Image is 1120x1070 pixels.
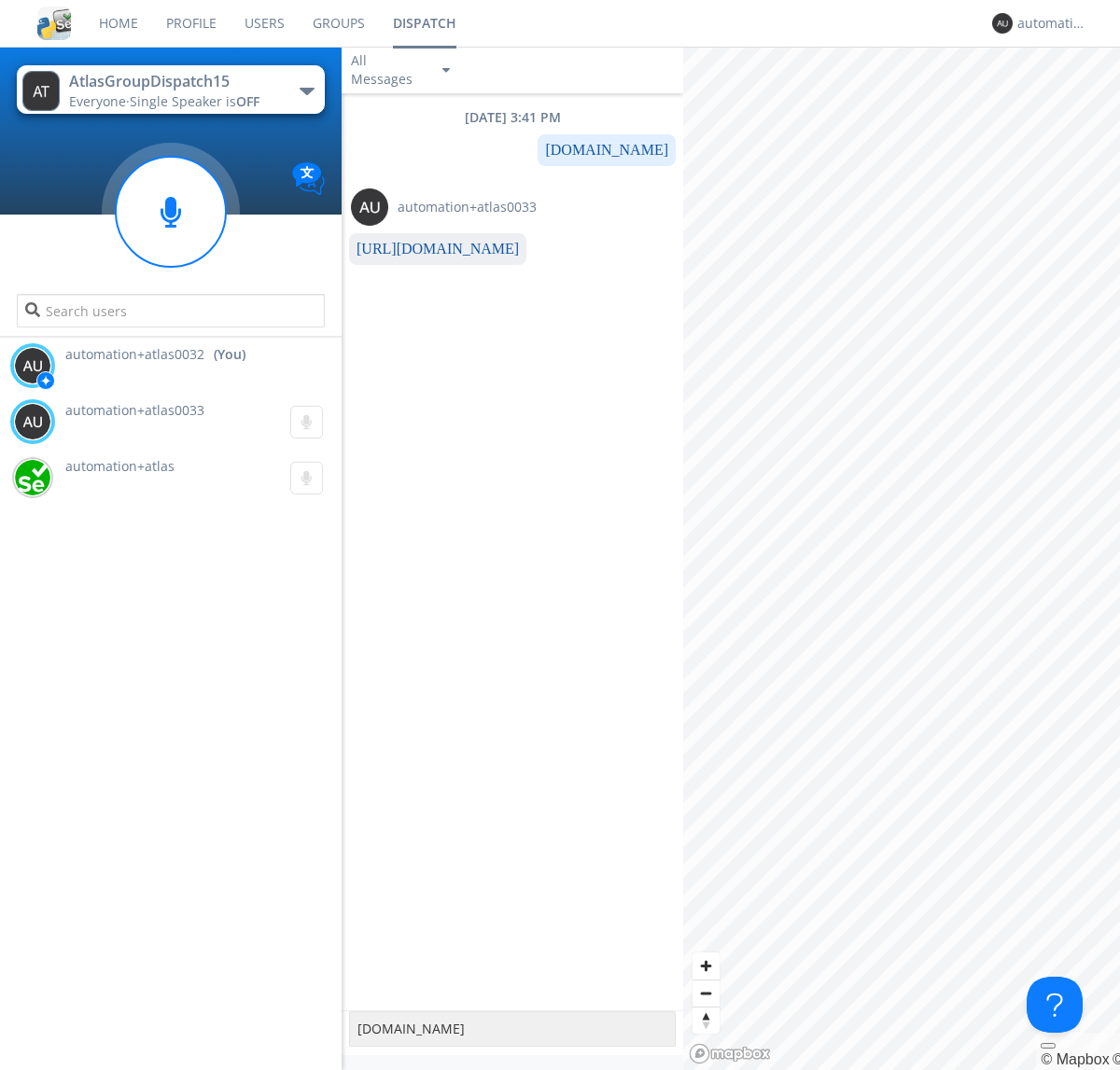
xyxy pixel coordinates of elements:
[69,71,279,92] div: AtlasGroupDispatch15
[14,459,51,496] img: d2d01cd9b4174d08988066c6d424eccd
[351,51,426,89] div: All Messages
[693,1007,720,1034] span: Reset bearing to north
[14,403,51,440] img: 373638.png
[130,92,259,110] span: Single Speaker is
[1017,14,1087,33] div: automation+atlas0032
[37,7,71,40] img: cddb5a64eb264b2086981ab96f4c1ba7
[1041,1051,1109,1067] a: Mapbox
[214,345,245,364] div: (You)
[689,1043,771,1064] a: Mapbox logo
[398,198,537,216] span: automation+atlas0033
[17,294,324,327] input: Search users
[349,1011,676,1047] textarea: [DOMAIN_NAME]
[17,65,324,114] button: AtlasGroupDispatch15Everyone·Single Speaker isOFF
[292,162,325,195] img: Translation enabled
[65,345,204,364] span: automation+atlas0032
[693,952,720,980] button: Zoom in
[693,980,720,1007] button: Zoom out
[357,241,519,257] a: [URL][DOMAIN_NAME]
[442,68,450,73] img: caret-down-sm.svg
[1027,977,1083,1033] iframe: Toggle Customer Support
[236,92,259,110] span: OFF
[545,142,668,158] a: [DOMAIN_NAME]
[992,13,1013,34] img: 373638.png
[351,188,388,226] img: 373638.png
[22,71,60,111] img: 373638.png
[65,401,204,419] span: automation+atlas0033
[69,92,279,111] div: Everyone ·
[693,980,720,1007] span: Zoom out
[342,108,683,127] div: [DATE] 3:41 PM
[1041,1043,1056,1049] button: Toggle attribution
[14,347,51,384] img: 373638.png
[693,1007,720,1034] button: Reset bearing to north
[65,457,175,475] span: automation+atlas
